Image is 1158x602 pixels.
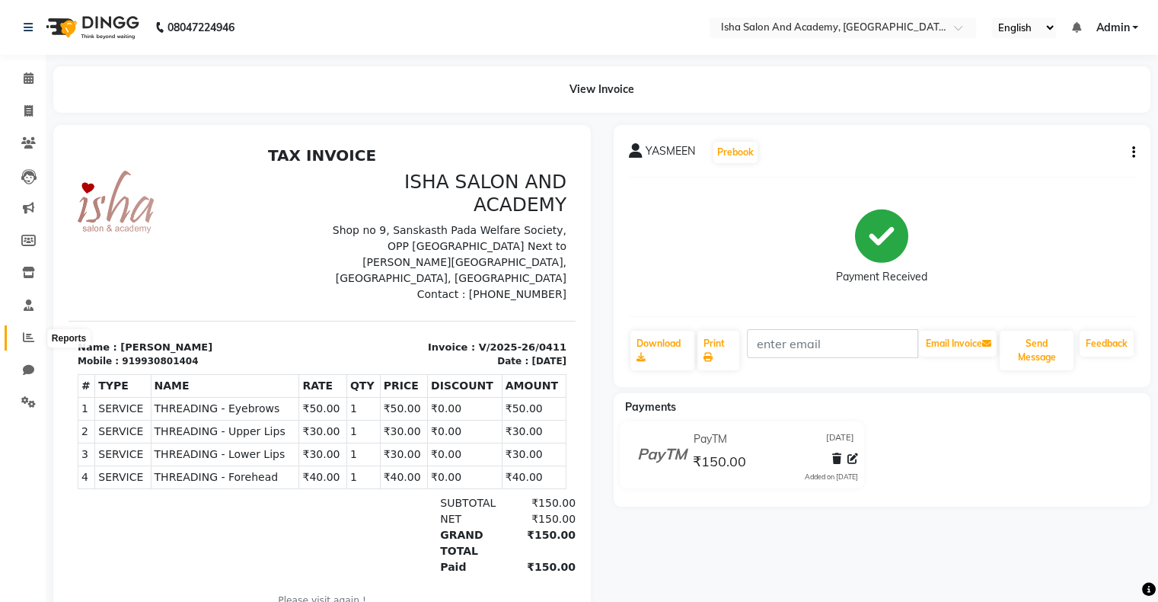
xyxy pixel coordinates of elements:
span: THREADING - Upper Lips [86,283,228,299]
th: DISCOUNT [359,235,434,258]
td: ₹50.00 [433,258,497,280]
a: Feedback [1080,331,1134,357]
span: Admin [1096,20,1129,36]
button: Send Message [1000,331,1073,370]
h2: TAX INVOICE [9,6,498,24]
div: Date : [429,214,460,228]
a: Print [697,331,739,370]
th: AMOUNT [433,235,497,258]
td: SERVICE [27,303,82,326]
button: Email Invoice [919,331,997,357]
div: SUBTOTAL [362,355,435,371]
td: 3 [10,303,27,326]
th: NAME [82,235,231,258]
td: 2 [10,280,27,303]
p: Please visit again ! [9,453,498,467]
span: THREADING - Eyebrows [86,261,228,277]
p: Invoice : V/2025-26/0411 [263,200,498,215]
td: 1 [278,326,311,349]
td: SERVICE [27,258,82,280]
div: NET [362,371,435,387]
td: ₹50.00 [311,258,359,280]
div: ₹150.00 [435,419,507,435]
span: YASMEEN [646,143,695,165]
td: ₹50.00 [231,258,278,280]
b: 08047224946 [167,6,234,49]
a: Download [630,331,695,370]
td: ₹30.00 [231,303,278,326]
td: ₹30.00 [311,280,359,303]
div: Reports [48,330,90,348]
td: ₹0.00 [359,258,434,280]
td: ₹0.00 [359,326,434,349]
th: QTY [278,235,311,258]
span: PayTM [693,431,726,447]
h3: ISHA SALON AND ACADEMY [263,30,498,76]
img: logo [39,6,143,49]
div: ₹150.00 [435,387,507,419]
div: Payment Received [836,269,927,285]
td: 1 [10,258,27,280]
div: Mobile : [9,214,50,228]
td: ₹40.00 [311,326,359,349]
th: # [10,235,27,258]
td: 1 [278,258,311,280]
td: ₹0.00 [359,303,434,326]
td: SERVICE [27,280,82,303]
td: ₹30.00 [231,280,278,303]
td: 1 [278,303,311,326]
span: THREADING - Forehead [86,329,228,345]
div: ₹150.00 [435,371,507,387]
td: ₹0.00 [359,280,434,303]
p: Name : [PERSON_NAME] [9,200,244,215]
div: ₹150.00 [435,355,507,371]
td: ₹40.00 [433,326,497,349]
div: GRAND TOTAL [362,387,435,419]
p: Contact : [PHONE_NUMBER] [263,146,498,162]
input: enter email [747,329,918,358]
span: THREADING - Lower Lips [86,306,228,322]
button: Prebook [713,142,758,163]
th: PRICE [311,235,359,258]
td: SERVICE [27,326,82,349]
span: ₹150.00 [692,453,745,474]
span: Payments [625,400,676,414]
th: RATE [231,235,278,258]
div: [DATE] [463,214,498,228]
td: ₹30.00 [433,280,497,303]
td: 1 [278,280,311,303]
td: ₹30.00 [433,303,497,326]
div: Added on [DATE] [805,472,858,482]
span: [DATE] [826,431,854,447]
td: ₹30.00 [311,303,359,326]
td: ₹40.00 [231,326,278,349]
div: View Invoice [53,66,1150,113]
p: Shop no 9, Sanskasth Pada Welfare Society, OPP [GEOGRAPHIC_DATA] Next to [PERSON_NAME][GEOGRAPHIC... [263,82,498,146]
div: 919930801404 [53,214,129,228]
td: 4 [10,326,27,349]
div: Paid [362,419,435,435]
th: TYPE [27,235,82,258]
